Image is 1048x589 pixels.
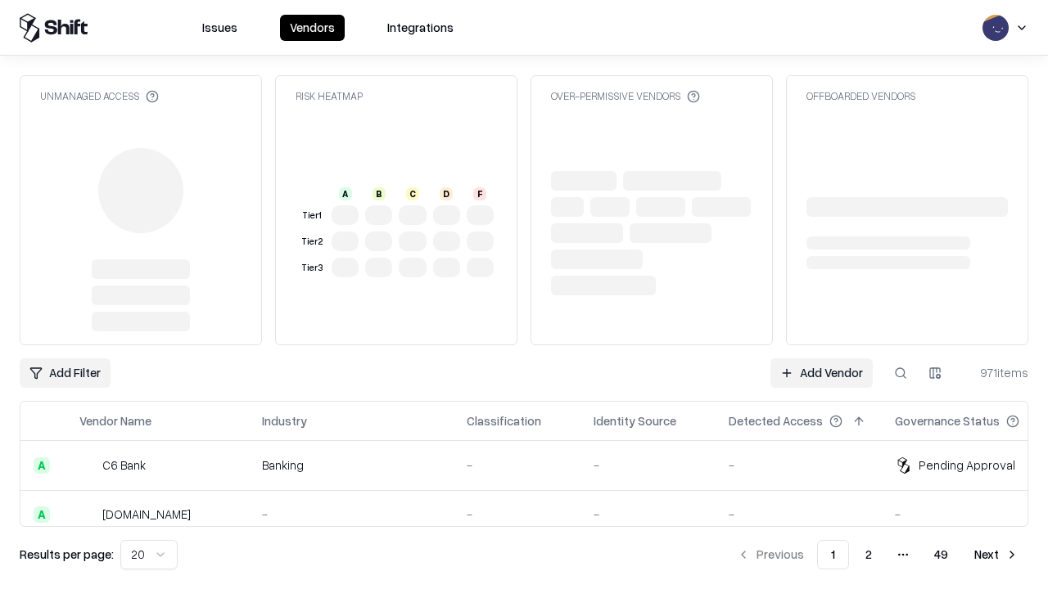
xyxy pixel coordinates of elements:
[440,187,453,200] div: D
[921,540,961,569] button: 49
[963,364,1028,381] div: 971 items
[729,412,823,429] div: Detected Access
[373,187,386,200] div: B
[895,412,1000,429] div: Governance Status
[20,546,114,563] p: Results per page:
[102,506,191,523] div: [DOMAIN_NAME]
[79,506,96,523] img: pathfactory.com
[727,540,1028,569] nav: pagination
[299,235,325,249] div: Tier 2
[729,506,869,523] div: -
[192,15,247,41] button: Issues
[467,412,541,429] div: Classification
[895,506,1046,523] div: -
[34,457,50,474] div: A
[79,412,151,429] div: Vendor Name
[102,456,146,474] div: C6 Bank
[770,358,873,388] a: Add Vendor
[299,261,325,275] div: Tier 3
[299,209,325,223] div: Tier 1
[473,187,486,200] div: F
[296,89,363,103] div: Risk Heatmap
[852,540,885,569] button: 2
[817,540,849,569] button: 1
[262,456,440,474] div: Banking
[406,187,419,200] div: C
[594,456,702,474] div: -
[964,540,1028,569] button: Next
[20,358,111,388] button: Add Filter
[280,15,345,41] button: Vendors
[79,457,96,474] img: C6 Bank
[467,506,567,523] div: -
[919,456,1015,474] div: Pending Approval
[551,89,700,103] div: Over-Permissive Vendors
[40,89,159,103] div: Unmanaged Access
[262,506,440,523] div: -
[467,456,567,474] div: -
[377,15,463,41] button: Integrations
[34,506,50,523] div: A
[806,89,915,103] div: Offboarded Vendors
[594,412,676,429] div: Identity Source
[729,456,869,474] div: -
[262,412,307,429] div: Industry
[339,187,352,200] div: A
[594,506,702,523] div: -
